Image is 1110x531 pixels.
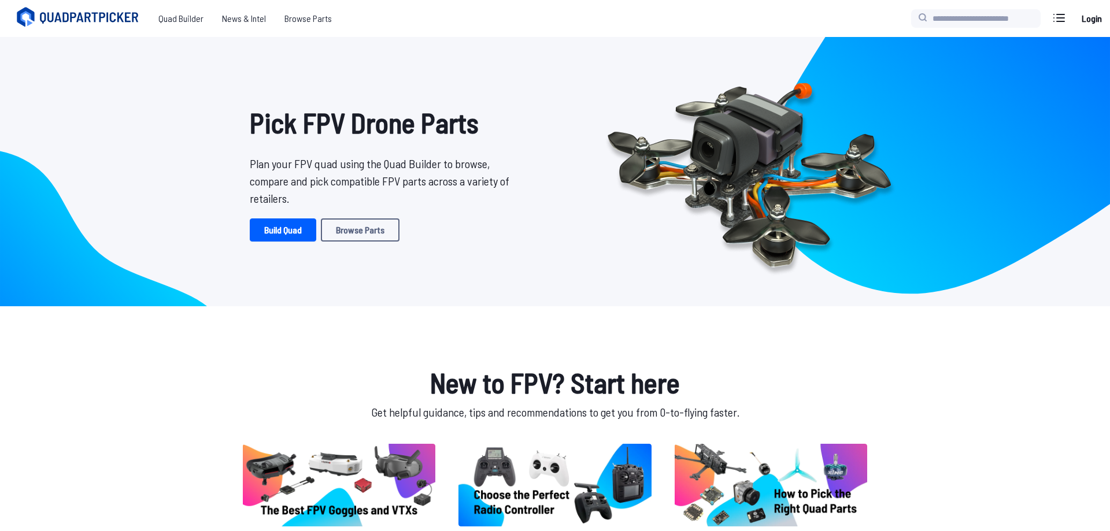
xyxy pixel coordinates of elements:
[675,444,867,526] img: image of post
[250,155,518,207] p: Plan your FPV quad using the Quad Builder to browse, compare and pick compatible FPV parts across...
[321,218,399,242] a: Browse Parts
[240,362,869,403] h1: New to FPV? Start here
[1078,7,1105,30] a: Login
[149,7,213,30] a: Quad Builder
[250,102,518,143] h1: Pick FPV Drone Parts
[250,218,316,242] a: Build Quad
[243,444,435,526] img: image of post
[583,56,916,287] img: Quadcopter
[275,7,341,30] a: Browse Parts
[458,444,651,526] img: image of post
[240,403,869,421] p: Get helpful guidance, tips and recommendations to get you from 0-to-flying faster.
[213,7,275,30] a: News & Intel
